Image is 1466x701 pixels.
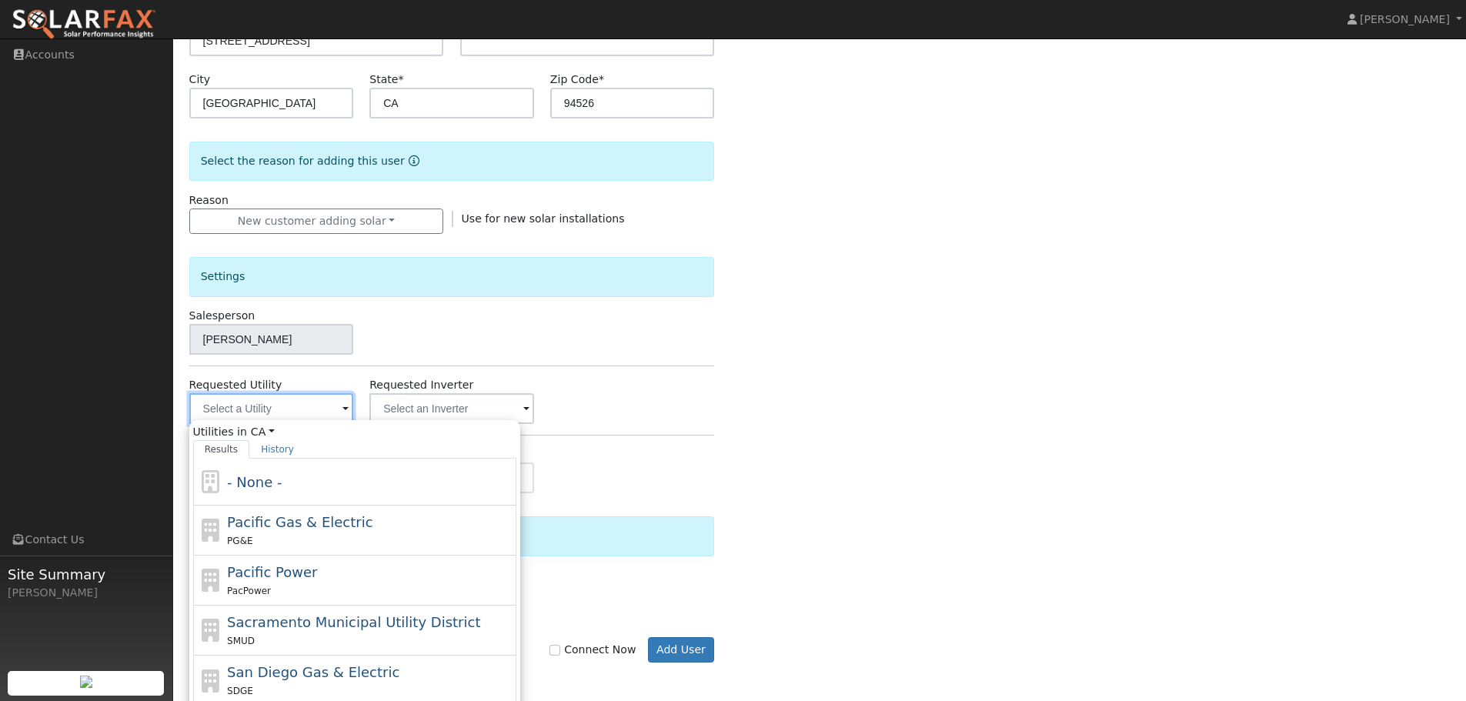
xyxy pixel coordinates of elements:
[189,393,354,424] input: Select a Utility
[80,676,92,688] img: retrieve
[251,424,275,440] a: CA
[189,72,211,88] label: City
[405,155,419,167] a: Reason for new user
[1360,13,1450,25] span: [PERSON_NAME]
[227,664,399,680] span: San Diego Gas & Electric
[189,324,354,355] input: Select a User
[8,564,165,585] span: Site Summary
[189,142,715,181] div: Select the reason for adding this user
[189,257,715,296] div: Settings
[193,440,250,459] a: Results
[189,192,229,209] label: Reason
[227,614,480,630] span: Sacramento Municipal Utility District
[549,642,636,658] label: Connect Now
[227,636,255,646] span: SMUD
[369,393,534,424] input: Select an Inverter
[249,440,306,459] a: History
[550,72,604,88] label: Zip Code
[398,73,403,85] span: Required
[227,586,271,596] span: PacPower
[227,536,252,546] span: PG&E
[369,72,403,88] label: State
[648,637,715,663] button: Add User
[8,585,165,601] div: [PERSON_NAME]
[193,424,516,440] span: Utilities in
[462,212,625,225] span: Use for new solar installations
[369,377,473,393] label: Requested Inverter
[227,474,282,490] span: - None -
[549,645,560,656] input: Connect Now
[189,377,282,393] label: Requested Utility
[227,686,253,696] span: SDGE
[227,514,372,530] span: Pacific Gas & Electric
[12,8,156,41] img: SolarFax
[189,308,255,324] label: Salesperson
[599,73,604,85] span: Required
[227,564,317,580] span: Pacific Power
[189,209,444,235] button: New customer adding solar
